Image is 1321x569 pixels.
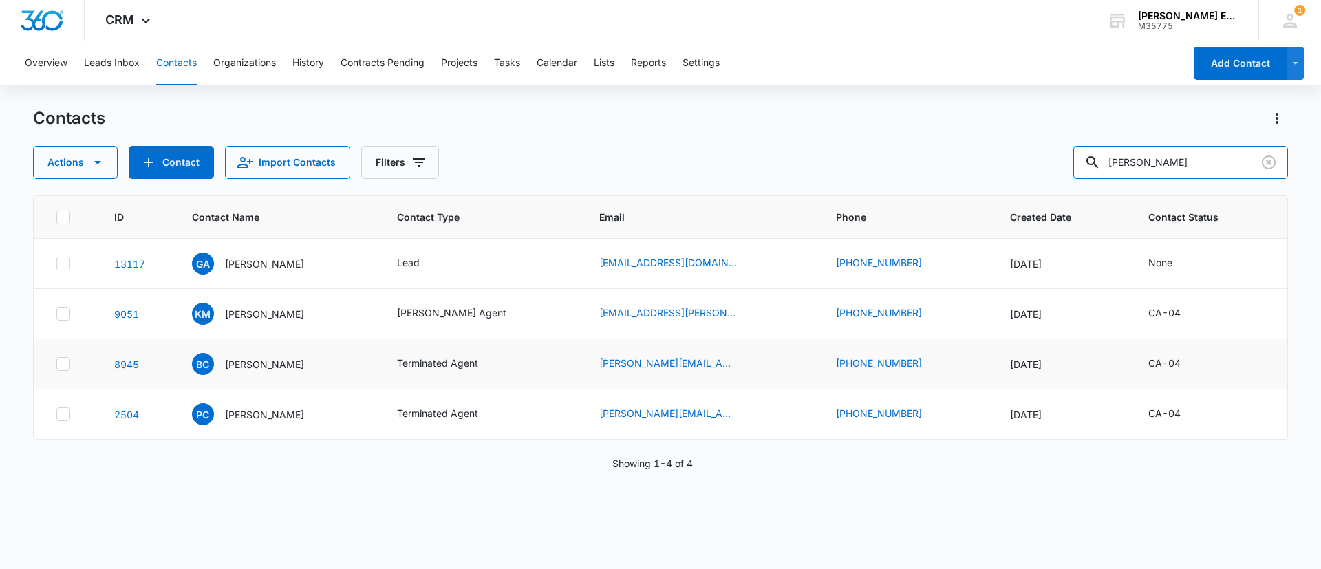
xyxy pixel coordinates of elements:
[599,406,762,422] div: Email - Callahan.paige24@gmail.com - Select to Edit Field
[1294,5,1305,16] span: 1
[156,41,197,85] button: Contacts
[192,253,214,275] span: GA
[494,41,520,85] button: Tasks
[599,406,737,420] a: [PERSON_NAME][EMAIL_ADDRESS][DOMAIN_NAME]
[836,305,947,322] div: Phone - (951) 704-0859 - Select to Edit Field
[192,303,214,325] span: KM
[114,358,139,370] a: Navigate to contact details page for Brodie Callahan
[213,41,276,85] button: Organizations
[1148,356,1205,372] div: Contact Status - CA-04 - Select to Edit Field
[292,41,324,85] button: History
[341,41,425,85] button: Contracts Pending
[397,406,503,422] div: Contact Type - Terminated Agent - Select to Edit Field
[836,356,922,370] a: [PHONE_NUMBER]
[397,305,506,320] div: [PERSON_NAME] Agent
[599,210,783,224] span: Email
[1258,151,1280,173] button: Clear
[1148,356,1181,370] div: CA-04
[1010,307,1115,321] div: [DATE]
[114,409,139,420] a: Navigate to contact details page for Paige Callahan
[192,210,345,224] span: Contact Name
[1010,407,1115,422] div: [DATE]
[129,146,214,179] button: Add Contact
[1266,107,1288,129] button: Actions
[361,146,439,179] button: Filters
[1010,257,1115,271] div: [DATE]
[33,108,105,129] h1: Contacts
[192,403,329,425] div: Contact Name - Paige Callahan - Select to Edit Field
[599,305,762,322] div: Email - kym.mclean@verizon.net - Select to Edit Field
[441,41,477,85] button: Projects
[1148,210,1245,224] span: Contact Status
[836,255,947,272] div: Phone - (305) 922-3317 - Select to Edit Field
[683,41,720,85] button: Settings
[612,456,693,471] p: Showing 1-4 of 4
[1073,146,1288,179] input: Search Contacts
[1138,10,1238,21] div: account name
[599,255,762,272] div: Email - gema_lopez@yahoo.com - Select to Edit Field
[537,41,577,85] button: Calendar
[114,308,139,320] a: Navigate to contact details page for Kim McLean
[397,356,478,370] div: Terminated Agent
[599,255,737,270] a: [EMAIL_ADDRESS][DOMAIN_NAME]
[1148,305,1181,320] div: CA-04
[192,353,214,375] span: BC
[225,146,350,179] button: Import Contacts
[1148,305,1205,322] div: Contact Status - CA-04 - Select to Edit Field
[192,303,329,325] div: Contact Name - Kim McLean - Select to Edit Field
[836,255,922,270] a: [PHONE_NUMBER]
[1148,406,1205,422] div: Contact Status - CA-04 - Select to Edit Field
[25,41,67,85] button: Overview
[397,255,420,270] div: Lead
[1294,5,1305,16] div: notifications count
[397,210,546,224] span: Contact Type
[225,307,304,321] p: [PERSON_NAME]
[1148,255,1172,270] div: None
[192,253,329,275] div: Contact Name - Gema A Lopez - Select to Edit Field
[836,356,947,372] div: Phone - (951) 704-8606 - Select to Edit Field
[1010,357,1115,372] div: [DATE]
[599,356,737,370] a: [PERSON_NAME][EMAIL_ADDRESS][DOMAIN_NAME]
[836,406,947,422] div: Phone - (951) 440-5492 - Select to Edit Field
[599,356,762,372] div: Email - brodie.callahan18@gmail.com - Select to Edit Field
[192,403,214,425] span: PC
[84,41,140,85] button: Leads Inbox
[225,357,304,372] p: [PERSON_NAME]
[836,210,957,224] span: Phone
[114,258,145,270] a: Navigate to contact details page for Gema A Lopez
[33,146,118,179] button: Actions
[397,305,531,322] div: Contact Type - Allison James Agent - Select to Edit Field
[631,41,666,85] button: Reports
[599,305,737,320] a: [EMAIL_ADDRESS][PERSON_NAME][DOMAIN_NAME]
[105,12,134,27] span: CRM
[114,210,139,224] span: ID
[836,305,922,320] a: [PHONE_NUMBER]
[192,353,329,375] div: Contact Name - Brodie Callahan - Select to Edit Field
[1148,406,1181,420] div: CA-04
[397,255,444,272] div: Contact Type - Lead - Select to Edit Field
[397,356,503,372] div: Contact Type - Terminated Agent - Select to Edit Field
[225,407,304,422] p: [PERSON_NAME]
[1010,210,1095,224] span: Created Date
[1194,47,1287,80] button: Add Contact
[836,406,922,420] a: [PHONE_NUMBER]
[1138,21,1238,31] div: account id
[397,406,478,420] div: Terminated Agent
[225,257,304,271] p: [PERSON_NAME]
[1148,255,1197,272] div: Contact Status - None - Select to Edit Field
[594,41,614,85] button: Lists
